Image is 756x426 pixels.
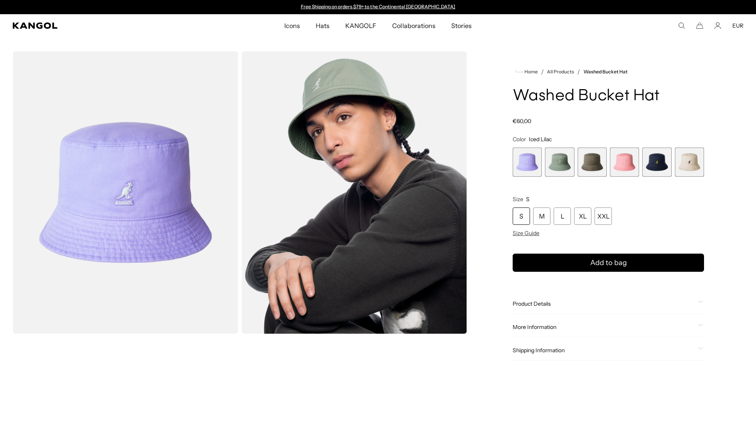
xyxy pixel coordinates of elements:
[513,148,542,177] div: 1 of 13
[590,258,627,268] span: Add to bag
[513,118,531,125] span: €60,00
[13,51,238,334] img: color-iced-lilac
[513,300,695,307] span: Product Details
[316,14,330,37] span: Hats
[513,254,704,272] button: Add to bag
[308,14,337,37] a: Hats
[578,148,607,177] div: 3 of 13
[595,207,612,225] div: XXL
[513,207,530,225] div: S
[574,67,580,77] li: /
[610,148,639,177] div: 4 of 13
[297,4,459,10] div: Announcement
[675,148,704,177] div: 6 of 13
[241,51,467,334] img: sage-green
[284,14,300,37] span: Icons
[276,14,308,37] a: Icons
[732,22,743,29] button: EUR
[337,14,384,37] a: KANGOLF
[297,4,459,10] slideshow-component: Announcement bar
[516,68,538,75] a: Home
[392,14,435,37] span: Collaborations
[513,148,542,177] label: Iced Lilac
[642,148,671,177] div: 5 of 13
[513,347,695,354] span: Shipping Information
[675,148,704,177] label: Khaki
[443,14,480,37] a: Stories
[451,14,472,37] span: Stories
[533,207,550,225] div: M
[13,22,189,29] a: Kangol
[554,207,571,225] div: L
[545,148,574,177] label: SAGE GREEN
[13,51,467,334] product-gallery: Gallery Viewer
[526,196,530,203] span: S
[529,136,552,143] span: Iced Lilac
[574,207,591,225] div: XL
[297,4,459,10] div: 1 of 2
[538,67,544,77] li: /
[513,88,704,105] h1: Washed Bucket Hat
[578,148,607,177] label: Smog
[545,148,574,177] div: 2 of 13
[384,14,443,37] a: Collaborations
[513,230,539,237] span: Size Guide
[678,22,685,29] summary: Search here
[513,67,704,77] nav: breadcrumbs
[513,136,526,143] span: Color
[523,69,538,75] span: Home
[584,69,628,75] a: Washed Bucket Hat
[345,14,376,37] span: KANGOLF
[642,148,671,177] label: Navy
[610,148,639,177] label: Pepto
[547,69,574,75] a: All Products
[513,323,695,331] span: More Information
[714,22,721,29] a: Account
[696,22,703,29] button: Cart
[513,196,523,203] span: Size
[301,4,456,9] a: Free Shipping on orders $79+ to the Continental [GEOGRAPHIC_DATA]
